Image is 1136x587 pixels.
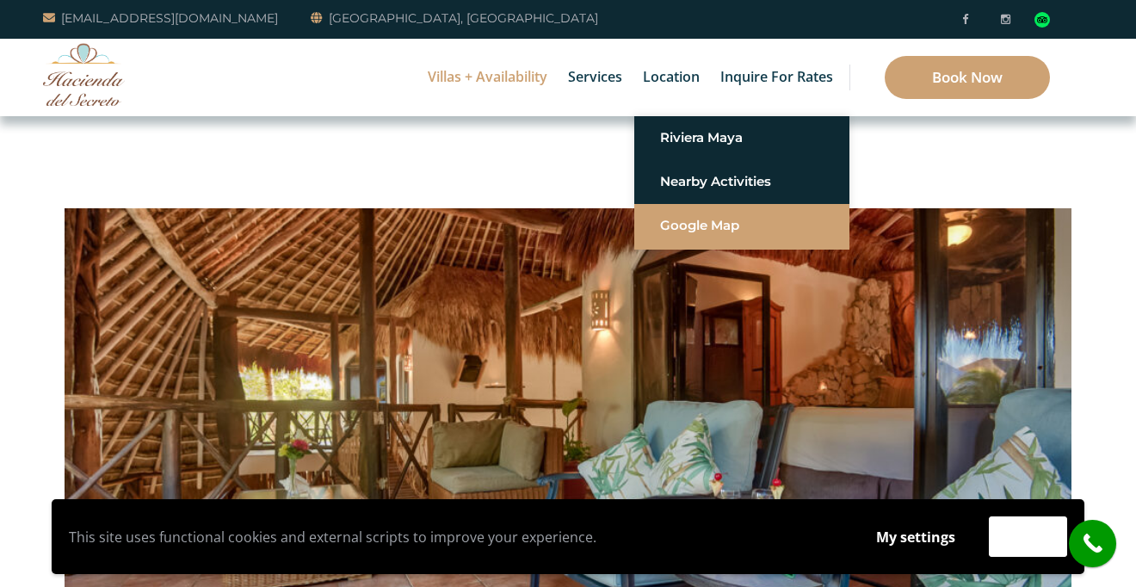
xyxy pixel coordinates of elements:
[1034,12,1050,28] div: Read traveler reviews on Tripadvisor
[311,8,598,28] a: [GEOGRAPHIC_DATA], [GEOGRAPHIC_DATA]
[43,8,278,28] a: [EMAIL_ADDRESS][DOMAIN_NAME]
[559,39,631,116] a: Services
[860,517,972,557] button: My settings
[885,56,1050,99] a: Book Now
[43,43,125,106] img: Awesome Logo
[660,122,824,153] a: Riviera Maya
[634,39,708,116] a: Location
[989,516,1067,557] button: Accept
[712,39,842,116] a: Inquire for Rates
[1034,12,1050,28] img: Tripadvisor_logomark.svg
[69,524,843,550] p: This site uses functional cookies and external scripts to improve your experience.
[1069,520,1116,567] a: call
[1073,524,1112,563] i: call
[660,166,824,197] a: Nearby Activities
[419,39,556,116] a: Villas + Availability
[660,210,824,241] a: Google Map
